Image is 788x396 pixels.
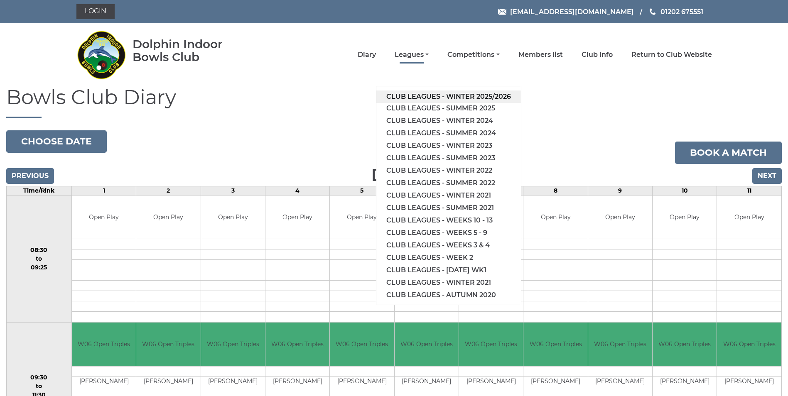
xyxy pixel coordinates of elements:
[376,189,521,202] a: Club leagues - Winter 2021
[650,8,655,15] img: Phone us
[330,196,394,239] td: Open Play
[523,323,587,366] td: W06 Open Triples
[653,323,717,366] td: W06 Open Triples
[330,376,394,387] td: [PERSON_NAME]
[717,376,781,387] td: [PERSON_NAME]
[653,196,717,239] td: Open Play
[376,202,521,214] a: Club leagues - Summer 2021
[7,195,72,323] td: 08:30 to 09:25
[395,50,429,59] a: Leagues
[447,50,499,59] a: Competitions
[395,323,459,366] td: W06 Open Triples
[588,376,652,387] td: [PERSON_NAME]
[376,115,521,127] a: Club leagues - Winter 2024
[72,376,136,387] td: [PERSON_NAME]
[376,214,521,227] a: Club leagues - Weeks 10 - 13
[588,323,652,366] td: W06 Open Triples
[358,50,376,59] a: Diary
[498,9,506,15] img: Email
[376,164,521,177] a: Club leagues - Winter 2022
[201,376,265,387] td: [PERSON_NAME]
[523,186,588,195] td: 8
[136,196,200,239] td: Open Play
[265,196,329,239] td: Open Play
[376,239,521,252] a: Club leagues - Weeks 3 & 4
[376,127,521,139] a: Club leagues - Summer 2024
[653,186,717,195] td: 10
[376,139,521,152] a: Club leagues - Winter 2023
[717,323,781,366] td: W06 Open Triples
[265,323,329,366] td: W06 Open Triples
[660,7,703,15] span: 01202 675551
[631,50,712,59] a: Return to Club Website
[6,86,782,118] h1: Bowls Club Diary
[265,376,329,387] td: [PERSON_NAME]
[376,227,521,239] a: Club leagues - Weeks 5 - 9
[376,90,521,103] a: Club leagues - Winter 2025/2026
[376,289,521,301] a: Club leagues - Autumn 2020
[136,376,200,387] td: [PERSON_NAME]
[76,26,126,84] img: Dolphin Indoor Bowls Club
[717,196,781,239] td: Open Play
[136,186,201,195] td: 2
[376,102,521,115] a: Club leagues - Summer 2025
[395,376,459,387] td: [PERSON_NAME]
[71,186,136,195] td: 1
[523,376,587,387] td: [PERSON_NAME]
[588,196,652,239] td: Open Play
[265,186,329,195] td: 4
[330,186,394,195] td: 5
[675,142,782,164] a: Book a match
[201,186,265,195] td: 3
[510,7,634,15] span: [EMAIL_ADDRESS][DOMAIN_NAME]
[752,168,782,184] input: Next
[582,50,613,59] a: Club Info
[376,264,521,276] a: Club leagues - [DATE] wk1
[376,86,521,305] ul: Leagues
[459,376,523,387] td: [PERSON_NAME]
[72,323,136,366] td: W06 Open Triples
[376,152,521,164] a: Club leagues - Summer 2023
[376,276,521,289] a: Club leagues - Winter 2021
[648,7,703,17] a: Phone us 01202 675551
[498,7,634,17] a: Email [EMAIL_ADDRESS][DOMAIN_NAME]
[7,186,72,195] td: Time/Rink
[72,196,136,239] td: Open Play
[201,196,265,239] td: Open Play
[133,38,249,64] div: Dolphin Indoor Bowls Club
[653,376,717,387] td: [PERSON_NAME]
[376,252,521,264] a: Club leagues - Week 2
[76,4,115,19] a: Login
[717,186,782,195] td: 11
[518,50,563,59] a: Members list
[6,168,54,184] input: Previous
[523,196,587,239] td: Open Play
[201,323,265,366] td: W06 Open Triples
[376,177,521,189] a: Club leagues - Summer 2022
[6,130,107,153] button: Choose date
[330,323,394,366] td: W06 Open Triples
[136,323,200,366] td: W06 Open Triples
[459,323,523,366] td: W06 Open Triples
[588,186,652,195] td: 9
